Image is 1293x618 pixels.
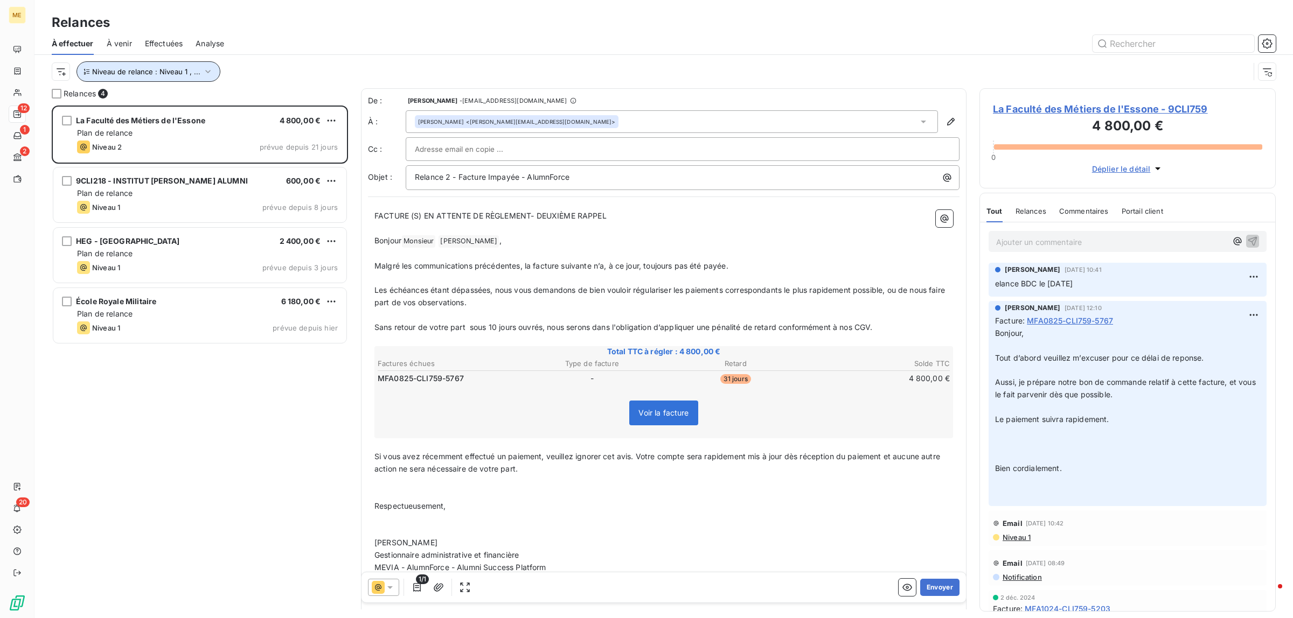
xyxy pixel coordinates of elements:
span: MFA1024-CLI759-5203 [1025,603,1110,614]
span: Objet : [368,172,392,181]
span: elance BDC le [DATE] [995,279,1073,288]
span: Voir la facture [638,408,689,417]
button: Niveau de relance : Niveau 1 , ... [77,61,220,82]
span: Bien cordialement. [995,463,1062,473]
span: 1 [20,125,30,135]
span: [DATE] 10:42 [1026,520,1064,526]
input: Rechercher [1093,35,1254,52]
span: Facture : [995,315,1025,326]
span: Analyse [196,38,224,49]
span: Sans retour de votre part sous 10 jours ouvrés, nous serons dans l'obligation d’appliquer une pén... [374,322,873,332]
span: 6 180,00 € [281,297,321,306]
span: Niveau 2 [92,143,122,151]
span: FACTURE (S) EN ATTENTE DE RÈGLEMENT- DEUXIÈME RAPPEL [374,211,607,220]
span: Niveau 1 [92,324,120,332]
span: prévue depuis 21 jours [260,143,338,151]
span: Niveau 1 [92,203,120,212]
span: , [499,236,502,245]
span: Tout [986,207,1003,215]
span: MEVIA - AlumnForce - Alumni Success Platform [374,563,546,572]
span: 4 [98,89,108,99]
div: ME [9,6,26,24]
span: Commentaires [1059,207,1109,215]
span: Tout d’abord veuillez m’excuser pour ce délai de reponse. [995,353,1204,362]
span: 4 800,00 € [280,116,321,125]
span: Niveau 1 [1002,533,1031,542]
th: Factures échues [377,358,520,369]
span: Relances [1016,207,1046,215]
td: - [521,373,664,384]
span: Facture : [993,603,1023,614]
span: De : [368,95,406,106]
span: À venir [107,38,132,49]
span: Bonjour, [995,328,1024,338]
span: Niveau 1 [92,263,120,272]
h3: 4 800,00 € [993,116,1262,138]
td: 4 800,00 € [808,373,951,384]
span: - [EMAIL_ADDRESS][DOMAIN_NAME] [460,97,567,104]
div: <[PERSON_NAME][EMAIL_ADDRESS][DOMAIN_NAME]> [418,118,615,125]
span: 20 [16,497,30,507]
span: Respectueusement, [374,501,446,510]
span: À effectuer [52,38,94,49]
span: 31 jours [720,374,751,384]
label: À : [368,116,406,127]
span: Relance 2 - Facture Impayée - AlumnForce [415,172,569,181]
span: HEG - [GEOGRAPHIC_DATA] [76,236,179,245]
span: [DATE] 12:10 [1065,305,1102,311]
th: Type de facture [521,358,664,369]
span: Monsieur [402,235,435,248]
span: La Faculté des Métiers de l'Essone - 9CLI759 [993,102,1262,116]
h3: Relances [52,13,110,32]
span: Plan de relance [77,309,133,318]
span: Total TTC à régler : 4 800,00 € [376,346,951,357]
span: [PERSON_NAME] [439,235,499,248]
span: MFA0825-CLI759-5767 [378,373,464,384]
span: Les échéances étant dépassées, nous vous demandons de bien vouloir régulariser les paiements corr... [374,285,947,307]
span: Déplier le détail [1092,163,1151,174]
span: Plan de relance [77,249,133,258]
span: Relances [64,88,96,99]
button: Envoyer [920,579,960,596]
span: Plan de relance [77,188,133,198]
span: Si vous avez récemment effectué un paiement, veuillez ignorer cet avis. Votre compte sera rapidem... [374,452,942,473]
span: MFA0825-CLI759-5767 [1027,315,1113,326]
span: 2 400,00 € [280,236,321,245]
span: Effectuées [145,38,183,49]
span: Le paiement suivra rapidement. [995,415,1109,424]
span: Portail client [1122,207,1163,215]
span: Niveau de relance : Niveau 1 , ... [92,67,200,76]
span: 9CLI218 - INSTITUT [PERSON_NAME] ALUMNI [76,176,248,185]
span: Bonjour [374,236,401,245]
span: 1/1 [416,574,429,584]
span: 600,00 € [286,176,321,185]
span: Plan de relance [77,128,133,137]
span: Notification [1002,573,1042,581]
span: Email [1003,559,1023,567]
span: 2 déc. 2024 [1000,594,1035,601]
span: [PERSON_NAME] [418,118,464,125]
span: École Royale Militaire [76,297,156,306]
span: [PERSON_NAME] [374,538,437,547]
span: Malgré les communications précédentes, la facture suivante n’a, à ce jour, toujours pas été payée. [374,261,728,270]
span: Gestionnaire administrative et financière [374,550,519,559]
img: Logo LeanPay [9,594,26,612]
th: Solde TTC [808,358,951,369]
span: 12 [18,103,30,113]
span: [DATE] 08:49 [1026,560,1065,566]
span: [PERSON_NAME] [408,97,457,104]
span: 2 [20,146,30,156]
button: Déplier le détail [1089,163,1167,175]
label: Cc : [368,144,406,154]
input: Adresse email en copie ... [415,141,531,157]
span: [DATE] 10:41 [1065,266,1102,273]
span: La Faculté des Métiers de l'Essone [76,116,205,125]
span: 0 [991,153,996,161]
span: [PERSON_NAME] [1005,303,1060,313]
span: Aussi, je prépare notre bon de commande relatif à cette facture, et vous le fait parvenir dès que... [995,377,1258,399]
th: Retard [664,358,807,369]
span: prévue depuis 8 jours [262,203,338,212]
span: Email [1003,519,1023,528]
iframe: Intercom live chat [1256,581,1282,607]
span: [PERSON_NAME] [1005,265,1060,275]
